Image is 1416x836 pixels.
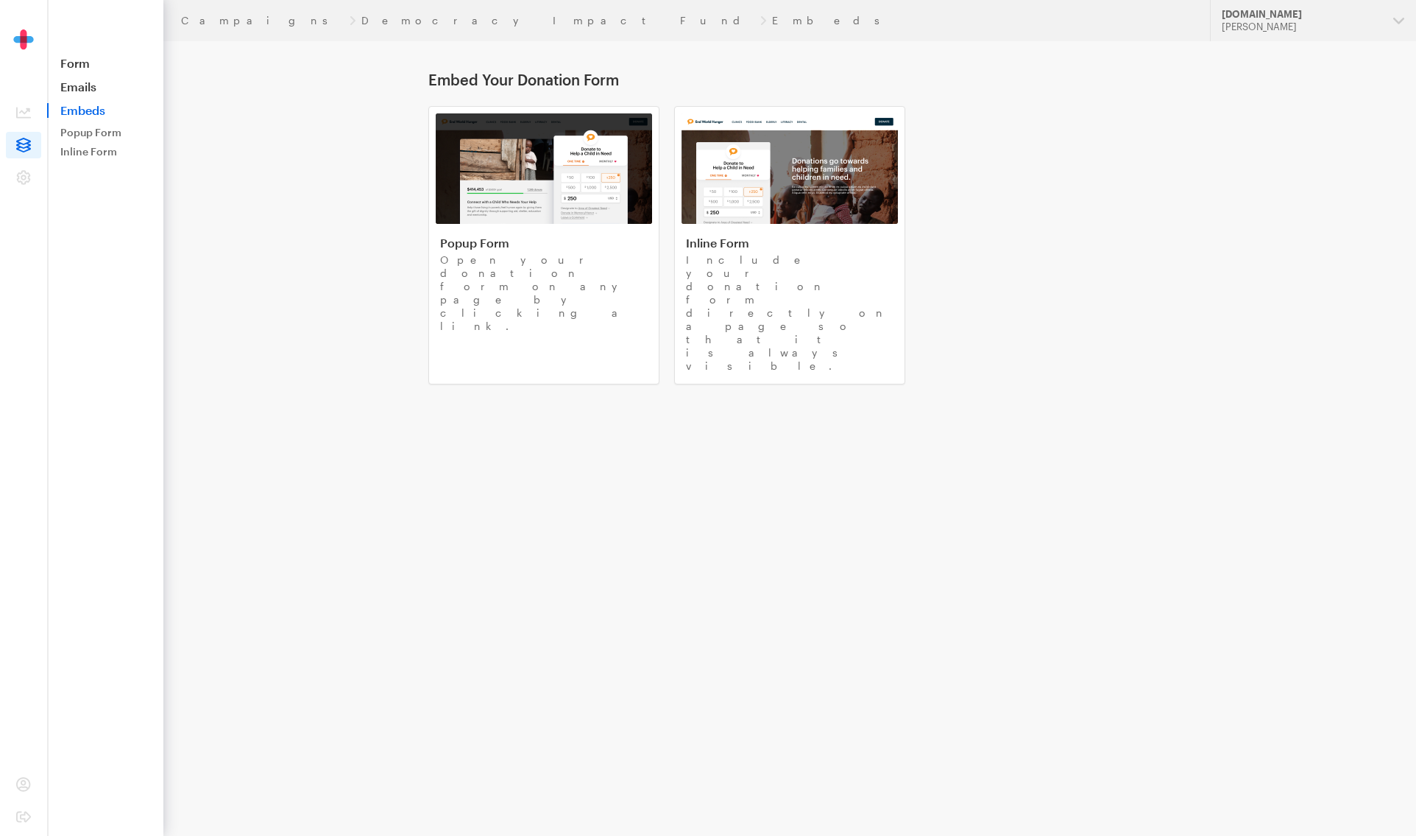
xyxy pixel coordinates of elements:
a: Inline Form [54,143,157,161]
a: Campaigns [181,15,344,27]
span: Embeds [47,103,163,118]
img: inline-form-71fcfff58df17d31bfcfba5f3ad4030f01664eead505184072cc27d148d156ed.png [682,113,898,224]
div: [DOMAIN_NAME] [1222,8,1381,21]
a: Democracy Impact Fund [361,15,754,27]
h4: Inline Form [686,236,893,250]
a: Popup Form Open your donation form on any page by clicking a link. [428,106,659,384]
div: [PERSON_NAME] [1222,21,1381,33]
p: Open your donation form on any page by clicking a link. [440,253,648,333]
h4: Popup Form [440,236,648,250]
a: Popup Form [54,124,157,141]
p: Include your donation form directly on a page so that it is always visible. [686,253,893,373]
a: Inline Form Include your donation form directly on a page so that it is always visible. [674,106,905,384]
h1: Embed Your Donation Form [428,71,1151,88]
img: popup-form-5b4acd790b338fb362b038d5767f041f74c8b6526b41900b6d4ddf6372801506.png [436,113,652,224]
a: Form [47,56,163,71]
a: Emails [47,80,163,94]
